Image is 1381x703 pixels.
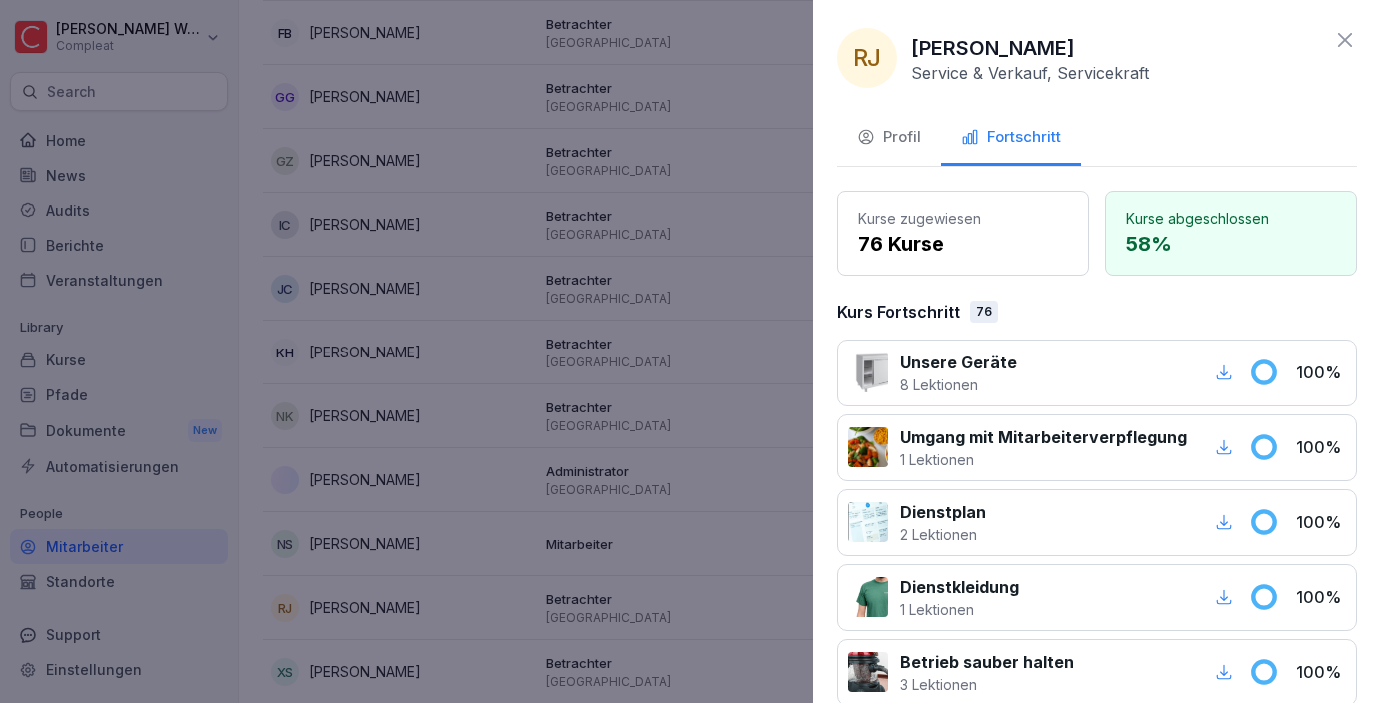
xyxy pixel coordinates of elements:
p: Service & Verkauf, Servicekraft [911,63,1149,83]
button: Profil [837,112,941,166]
p: Dienstplan [900,500,986,524]
p: 76 Kurse [858,229,1068,259]
p: Dienstkleidung [900,575,1019,599]
div: RJ [837,28,897,88]
p: [PERSON_NAME] [911,33,1075,63]
p: 100 % [1296,585,1346,609]
div: Fortschritt [961,126,1061,149]
button: Fortschritt [941,112,1081,166]
p: Kurse abgeschlossen [1126,208,1336,229]
p: 58 % [1126,229,1336,259]
p: Betrieb sauber halten [900,650,1074,674]
p: 100 % [1296,660,1346,684]
p: 2 Lektionen [900,524,986,545]
p: 100 % [1296,435,1346,459]
p: Umgang mit Mitarbeiterverpflegung [900,425,1187,449]
p: 100 % [1296,360,1346,384]
p: 3 Lektionen [900,674,1074,695]
p: Unsere Geräte [900,351,1017,374]
p: 1 Lektionen [900,449,1187,470]
div: 76 [970,301,998,323]
p: 8 Lektionen [900,374,1017,395]
p: 1 Lektionen [900,599,1019,620]
p: 100 % [1296,510,1346,534]
p: Kurs Fortschritt [837,300,960,324]
p: Kurse zugewiesen [858,208,1068,229]
div: Profil [857,126,921,149]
